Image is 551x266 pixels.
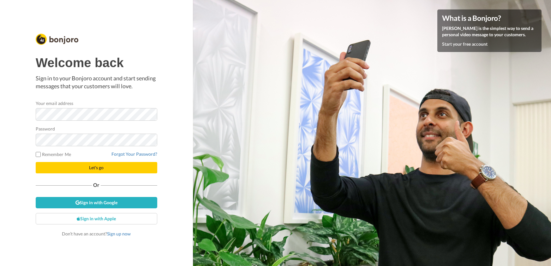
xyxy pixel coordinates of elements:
h1: Welcome back [36,56,157,70]
a: Sign in with Apple [36,213,157,224]
button: Let's go [36,162,157,173]
input: Remember Me [36,152,41,157]
a: Forgot Your Password? [111,151,157,157]
span: Don’t have an account? [62,231,131,236]
a: Sign in with Google [36,197,157,208]
label: Remember Me [36,151,71,158]
span: Or [92,183,101,187]
span: Let's go [89,165,104,170]
a: Start your free account [442,41,488,47]
a: Sign up now [107,231,131,236]
label: Your email address [36,100,73,107]
label: Password [36,125,55,132]
h4: What is a Bonjoro? [442,14,537,22]
p: Sign in to your Bonjoro account and start sending messages that your customers will love. [36,74,157,90]
p: [PERSON_NAME] is the simplest way to send a personal video message to your customers. [442,25,537,38]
